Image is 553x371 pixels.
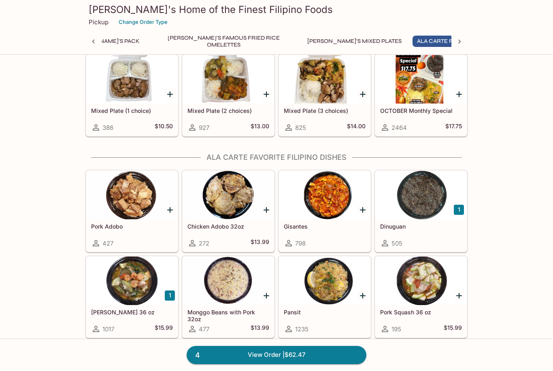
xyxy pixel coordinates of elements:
button: Change Order Type [115,16,171,28]
div: Mixed Plate (2 choices) [183,55,274,104]
div: Mixed Plate (1 choice) [86,55,178,104]
a: Dinuguan505 [375,170,467,252]
button: Add Pork Adobo [165,205,175,215]
h5: [PERSON_NAME] 36 oz [91,309,173,316]
button: Add Monggo Beans with Pork 32oz [261,290,271,301]
a: Mixed Plate (1 choice)386$10.50 [86,55,178,136]
h5: $13.99 [251,324,269,334]
a: Pork Squash 36 oz195$15.99 [375,256,467,338]
h5: $17.75 [445,123,462,132]
a: Monggo Beans with Pork 32oz477$13.99 [182,256,274,338]
h5: $14.00 [347,123,366,132]
h5: Mixed Plate (2 choices) [187,107,269,114]
h5: $15.99 [444,324,462,334]
span: 272 [199,240,209,247]
div: Monggo Beans with Pork 32oz [183,257,274,305]
span: 477 [199,325,209,333]
span: 1235 [295,325,308,333]
button: [PERSON_NAME]'s Famous Fried Rice Omelettes [151,36,296,47]
button: Add Chicken Adobo 32oz [261,205,271,215]
div: Chicken Adobo 32oz [183,171,274,219]
p: Pickup [89,18,108,26]
button: Add Sari Sari 36 oz [165,290,175,301]
span: 825 [295,124,306,131]
h5: $10.50 [155,123,173,132]
span: 427 [102,240,113,247]
button: Add Gisantes [357,205,368,215]
div: Gisantes [279,171,370,219]
span: 927 [199,124,209,131]
div: Dinuguan [375,171,467,219]
button: Add Mixed Plate (1 choice) [165,89,175,99]
h5: Pork Adobo [91,223,173,230]
h5: Mixed Plate (1 choice) [91,107,173,114]
a: Pansit1235 [279,256,371,338]
button: Add Pansit [357,290,368,301]
h5: Mixed Plate (3 choices) [284,107,366,114]
div: Mixed Plate (3 choices) [279,55,370,104]
div: Pork Adobo [86,171,178,219]
div: Sari Sari 36 oz [86,257,178,305]
h5: $13.00 [251,123,269,132]
a: OCTOBER Monthly Special2464$17.75 [375,55,467,136]
h5: Monggo Beans with Pork 32oz [187,309,269,322]
button: Ala Carte Favorite Filipino Dishes [413,36,527,47]
span: 505 [391,240,402,247]
span: 195 [391,325,401,333]
button: Add Mixed Plate (2 choices) [261,89,271,99]
button: Add Pork Squash 36 oz [454,290,464,301]
a: Gisantes798 [279,170,371,252]
span: 386 [102,124,113,131]
h5: Chicken Adobo 32oz [187,223,269,230]
span: 2464 [391,124,407,131]
button: Add OCTOBER Monthly Special [454,89,464,99]
button: Add Mixed Plate (3 choices) [357,89,368,99]
h5: Pork Squash 36 oz [380,309,462,316]
h5: Pansit [284,309,366,316]
a: Mixed Plate (3 choices)825$14.00 [279,55,371,136]
h5: Dinuguan [380,223,462,230]
a: [PERSON_NAME] 36 oz1017$15.99 [86,256,178,338]
div: OCTOBER Monthly Special [375,55,467,104]
a: 4View Order |$62.47 [187,346,366,364]
button: [PERSON_NAME]'s Mixed Plates [303,36,406,47]
h5: $13.99 [251,238,269,248]
span: 4 [190,350,205,361]
h5: Gisantes [284,223,366,230]
span: 798 [295,240,306,247]
button: Add Dinuguan [454,205,464,215]
a: Mixed Plate (2 choices)927$13.00 [182,55,274,136]
div: Pork Squash 36 oz [375,257,467,305]
div: Pansit [279,257,370,305]
h4: Ala Carte Favorite Filipino Dishes [85,153,468,162]
h5: OCTOBER Monthly Special [380,107,462,114]
h3: [PERSON_NAME]'s Home of the Finest Filipino Foods [89,3,464,16]
span: 1017 [102,325,114,333]
a: Chicken Adobo 32oz272$13.99 [182,170,274,252]
button: [PERSON_NAME]'s Pack [65,36,144,47]
a: Pork Adobo427 [86,170,178,252]
h5: $15.99 [155,324,173,334]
